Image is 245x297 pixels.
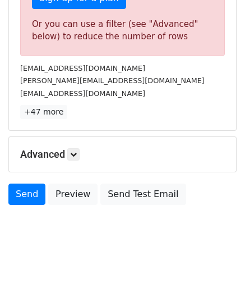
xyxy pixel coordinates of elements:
[20,148,225,161] h5: Advanced
[20,89,145,98] small: [EMAIL_ADDRESS][DOMAIN_NAME]
[20,64,145,72] small: [EMAIL_ADDRESS][DOMAIN_NAME]
[189,243,245,297] iframe: Chat Widget
[100,184,186,205] a: Send Test Email
[20,76,205,85] small: [PERSON_NAME][EMAIL_ADDRESS][DOMAIN_NAME]
[32,18,213,43] div: Or you can use a filter (see "Advanced" below) to reduce the number of rows
[20,105,67,119] a: +47 more
[8,184,45,205] a: Send
[48,184,98,205] a: Preview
